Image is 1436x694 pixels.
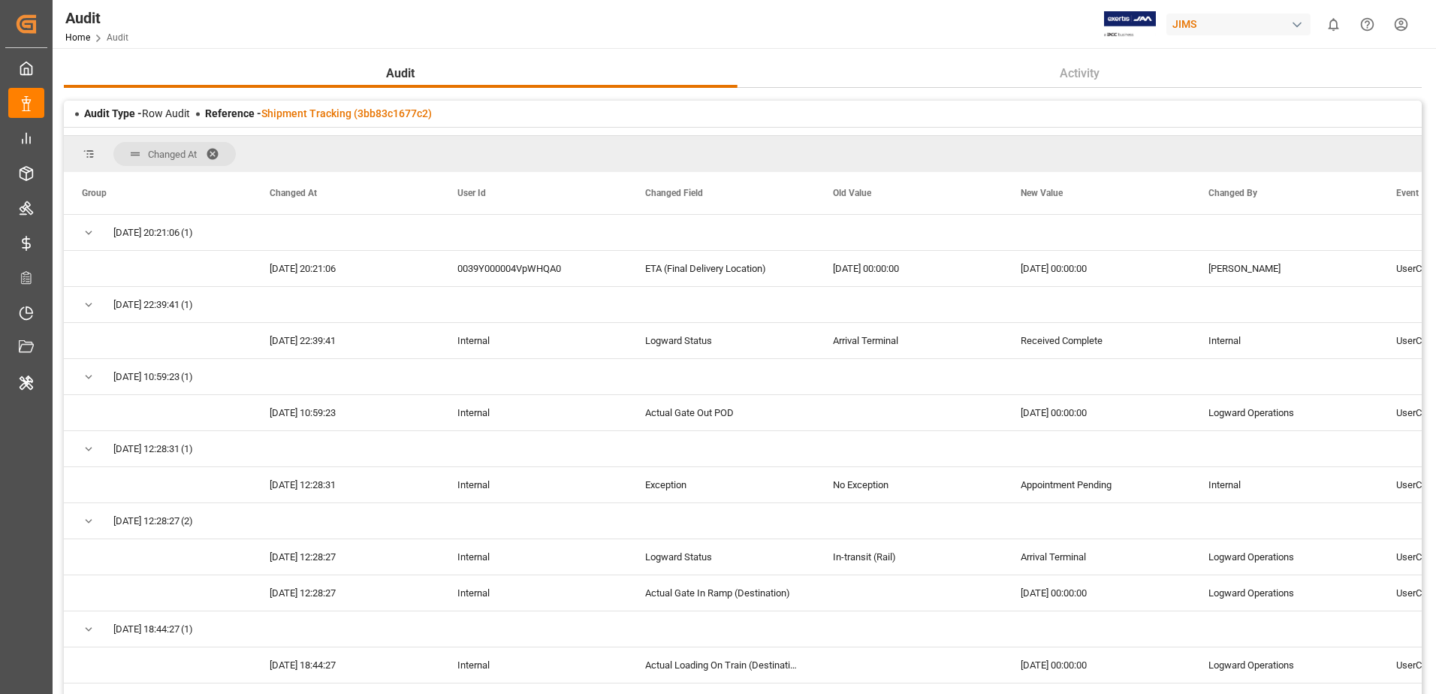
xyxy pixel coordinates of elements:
[1166,14,1311,35] div: JIMS
[439,323,627,358] div: Internal
[627,539,815,575] div: Logward Status
[65,32,90,43] a: Home
[1166,10,1317,38] button: JIMS
[1003,251,1190,286] div: [DATE] 00:00:00
[252,323,439,358] div: [DATE] 22:39:41
[645,188,703,198] span: Changed Field
[815,323,1003,358] div: Arrival Terminal
[1003,647,1190,683] div: [DATE] 00:00:00
[148,149,197,160] span: Changed At
[113,360,179,394] span: [DATE] 10:59:23
[252,539,439,575] div: [DATE] 12:28:27
[1317,8,1350,41] button: show 0 new notifications
[439,395,627,430] div: Internal
[1350,8,1384,41] button: Help Center
[738,59,1422,88] button: Activity
[181,432,193,466] span: (1)
[82,188,107,198] span: Group
[65,7,128,29] div: Audit
[252,467,439,502] div: [DATE] 12:28:31
[1190,323,1378,358] div: Internal
[815,251,1003,286] div: [DATE] 00:00:00
[181,612,193,647] span: (1)
[1021,188,1063,198] span: New Value
[1190,647,1378,683] div: Logward Operations
[627,467,815,502] div: Exception
[252,251,439,286] div: [DATE] 20:21:06
[252,575,439,611] div: [DATE] 12:28:27
[205,107,432,119] span: Reference -
[439,575,627,611] div: Internal
[1190,539,1378,575] div: Logward Operations
[181,360,193,394] span: (1)
[1208,188,1257,198] span: Changed By
[1190,251,1378,286] div: [PERSON_NAME]
[439,539,627,575] div: Internal
[113,612,179,647] span: [DATE] 18:44:27
[627,647,815,683] div: Actual Loading On Train (Destination)
[270,188,317,198] span: Changed At
[627,395,815,430] div: Actual Gate Out POD
[1003,539,1190,575] div: Arrival Terminal
[181,288,193,322] span: (1)
[815,539,1003,575] div: In-transit (Rail)
[833,188,871,198] span: Old Value
[84,106,190,122] div: Row Audit
[64,59,738,88] button: Audit
[113,216,179,250] span: [DATE] 20:21:06
[1003,575,1190,611] div: [DATE] 00:00:00
[84,107,142,119] span: Audit Type -
[439,251,627,286] div: 0039Y000004VpWHQA0
[1190,395,1378,430] div: Logward Operations
[815,467,1003,502] div: No Exception
[181,216,193,250] span: (1)
[1054,65,1106,83] span: Activity
[252,647,439,683] div: [DATE] 18:44:27
[113,432,179,466] span: [DATE] 12:28:31
[439,647,627,683] div: Internal
[113,288,179,322] span: [DATE] 22:39:41
[439,467,627,502] div: Internal
[1396,188,1419,198] span: Event
[457,188,486,198] span: User Id
[1104,11,1156,38] img: Exertis%20JAM%20-%20Email%20Logo.jpg_1722504956.jpg
[1190,575,1378,611] div: Logward Operations
[261,107,432,119] a: Shipment Tracking (3bb83c1677c2)
[181,504,193,539] span: (2)
[627,575,815,611] div: Actual Gate In Ramp (Destination)
[1003,323,1190,358] div: Received Complete
[627,323,815,358] div: Logward Status
[113,504,179,539] span: [DATE] 12:28:27
[627,251,815,286] div: ETA (Final Delivery Location)
[380,65,421,83] span: Audit
[1003,467,1190,502] div: Appointment Pending
[1003,395,1190,430] div: [DATE] 00:00:00
[1190,467,1378,502] div: Internal
[252,395,439,430] div: [DATE] 10:59:23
